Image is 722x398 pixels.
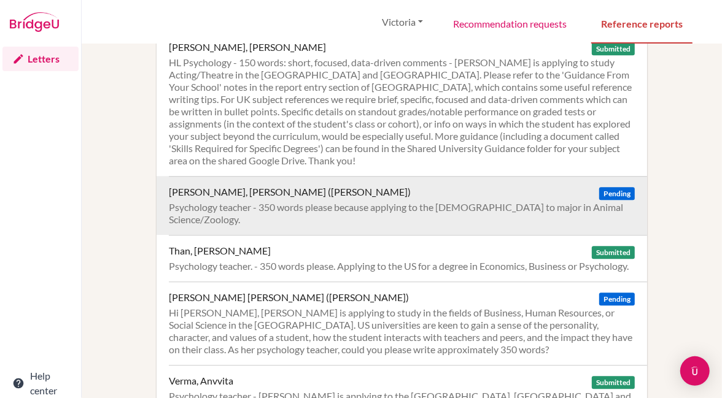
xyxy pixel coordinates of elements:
[2,371,79,396] a: Help center
[169,291,409,304] div: [PERSON_NAME] [PERSON_NAME] ([PERSON_NAME])
[443,2,576,44] a: Recommendation requests
[592,42,635,55] span: Submitted
[169,56,635,167] div: HL Psychology - 150 words: short, focused, data-driven comments - [PERSON_NAME] is applying to st...
[169,281,647,365] a: [PERSON_NAME] [PERSON_NAME] ([PERSON_NAME]) Pending Hi [PERSON_NAME], [PERSON_NAME] is applying t...
[599,187,635,200] span: Pending
[169,245,271,257] div: Than, [PERSON_NAME]
[680,356,710,386] div: Open Intercom Messenger
[10,12,59,32] img: Bridge-U
[169,186,411,198] div: [PERSON_NAME], [PERSON_NAME] ([PERSON_NAME])
[169,260,635,272] div: Psychology teacher. - 350 words please. Applying to the US for a degree in Economics, Business or...
[169,235,647,281] a: Than, [PERSON_NAME] Submitted Psychology teacher. - 350 words please. Applying to the US for a de...
[169,307,635,356] div: Hi [PERSON_NAME], [PERSON_NAME] is applying to study in the fields of Business, Human Resources, ...
[592,376,635,389] span: Submitted
[169,41,326,53] div: [PERSON_NAME], [PERSON_NAME]
[169,201,635,226] div: Psychology teacher - 350 words please because applying to the [DEMOGRAPHIC_DATA] to major in Anim...
[599,293,635,305] span: Pending
[169,375,233,387] div: Verma, Anvvita
[592,246,635,259] span: Submitted
[2,47,79,71] a: Letters
[376,10,429,34] button: Victoria
[169,31,647,176] a: [PERSON_NAME], [PERSON_NAME] Submitted HL Psychology - 150 words: short, focused, data-driven com...
[169,176,647,235] a: [PERSON_NAME], [PERSON_NAME] ([PERSON_NAME]) Pending Psychology teacher - 350 words please becaus...
[591,2,693,44] a: Reference reports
